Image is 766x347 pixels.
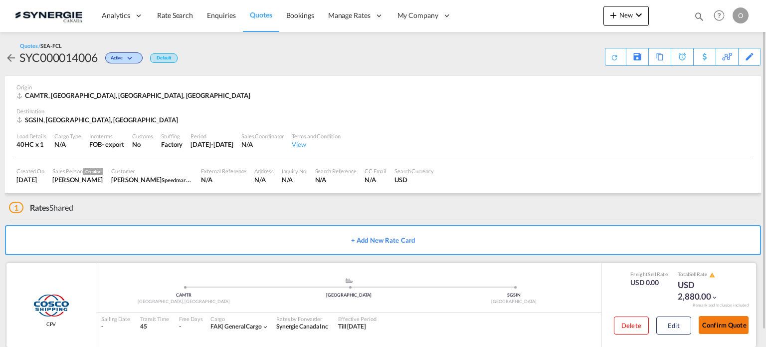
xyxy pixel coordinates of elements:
div: Sales Person [52,167,103,175]
div: Origin [16,83,750,91]
div: Free Days [179,315,203,323]
button: icon-alert [708,271,715,279]
span: CAMTR, [GEOGRAPHIC_DATA], [GEOGRAPHIC_DATA], [GEOGRAPHIC_DATA] [25,91,250,99]
div: [GEOGRAPHIC_DATA] [266,292,431,299]
md-icon: icon-magnify [694,11,705,22]
div: N/A [282,175,307,184]
div: N/A [201,175,246,184]
div: N/A [365,175,386,184]
div: [GEOGRAPHIC_DATA] [431,299,596,305]
span: Speedmark SG [162,176,197,184]
div: Rates by Forwarder [276,315,328,323]
button: Edit [656,317,691,335]
div: Cargo Type [54,132,81,140]
div: FOB [89,140,102,149]
div: External Reference [201,167,246,175]
span: New [607,11,645,19]
div: - [101,323,130,331]
div: Joyce Tan [111,175,193,184]
div: SGSIN [431,292,596,299]
span: 1 [9,202,23,213]
md-icon: icon-arrow-left [5,52,17,64]
div: 45 [140,323,169,331]
span: Till [DATE] [338,323,366,330]
div: N/A [254,175,273,184]
div: Cargo [210,315,269,323]
md-icon: icon-plus 400-fg [607,9,619,21]
div: Load Details [16,132,46,140]
div: icon-arrow-left [5,49,19,65]
span: Bookings [286,11,314,19]
span: | [221,323,223,330]
div: 40HC x 1 [16,140,46,149]
div: Effective Period [338,315,376,323]
div: Remark and Inclusion included [685,303,756,308]
div: Change Status Here [105,52,143,63]
div: Created On [16,167,44,175]
div: Terms and Condition [292,132,340,140]
img: 1f56c880d42311ef80fc7dca854c8e59.png [15,4,82,27]
div: - export [102,140,124,149]
button: Delete [614,317,649,335]
button: icon-plus 400-fgNewicon-chevron-down [603,6,649,26]
div: Till 30 Sep 2025 [338,323,366,331]
span: Synergie Canada Inc [276,323,328,330]
button: Confirm Quote [699,316,749,334]
span: FAK [210,323,225,330]
div: Stuffing [161,132,183,140]
div: Sales Coordinator [241,132,284,140]
span: Analytics [102,10,130,20]
md-icon: assets/icons/custom/ship-fill.svg [343,278,355,283]
div: Inquiry No. [282,167,307,175]
span: Manage Rates [328,10,371,20]
span: CPV [46,321,56,328]
div: Quotes /SEA-FCL [20,42,62,49]
div: 12 Aug 2025 [16,175,44,184]
div: Incoterms [89,132,124,140]
span: Active [111,55,125,64]
div: Shared [9,202,73,213]
div: [GEOGRAPHIC_DATA], [GEOGRAPHIC_DATA] [101,299,266,305]
div: - [179,323,181,331]
div: Synergie Canada Inc [276,323,328,331]
md-icon: icon-chevron-down [262,324,269,331]
div: USD 0.00 [630,278,668,288]
div: Sailing Date [101,315,130,323]
div: Search Currency [394,167,434,175]
img: COSCO [32,293,69,318]
div: 30 Sep 2025 [191,140,233,149]
div: USD 2,880.00 [678,279,728,303]
md-icon: icon-chevron-down [633,9,645,21]
span: Rate Search [157,11,193,19]
div: Quote PDF is not available at this time [610,48,621,61]
div: No [132,140,153,149]
div: View [292,140,340,149]
div: Total Rate [678,271,728,279]
div: CAMTR [101,292,266,299]
div: Customer [111,167,193,175]
div: CC Email [365,167,386,175]
div: icon-magnify [694,11,705,26]
div: Destination [16,107,750,115]
div: SYC000014006 [19,49,98,65]
div: Default [150,53,178,63]
div: SGSIN, Singapore, Asia Pacific [16,115,181,124]
md-icon: icon-chevron-down [711,294,718,301]
span: Help [711,7,728,24]
div: O [733,7,749,23]
span: Sell [689,271,697,277]
div: USD [394,175,434,184]
div: Change Status Here [98,49,145,65]
span: SEA-FCL [40,42,61,49]
span: Creator [83,168,103,175]
div: Help [711,7,733,25]
div: Rosa Ho [52,175,103,184]
md-icon: icon-chevron-down [125,56,137,61]
button: + Add New Rate Card [5,225,761,255]
span: Quotes [250,10,272,19]
span: Rates [30,203,50,212]
div: Factory Stuffing [161,140,183,149]
div: Save As Template [626,48,648,65]
div: N/A [54,140,81,149]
